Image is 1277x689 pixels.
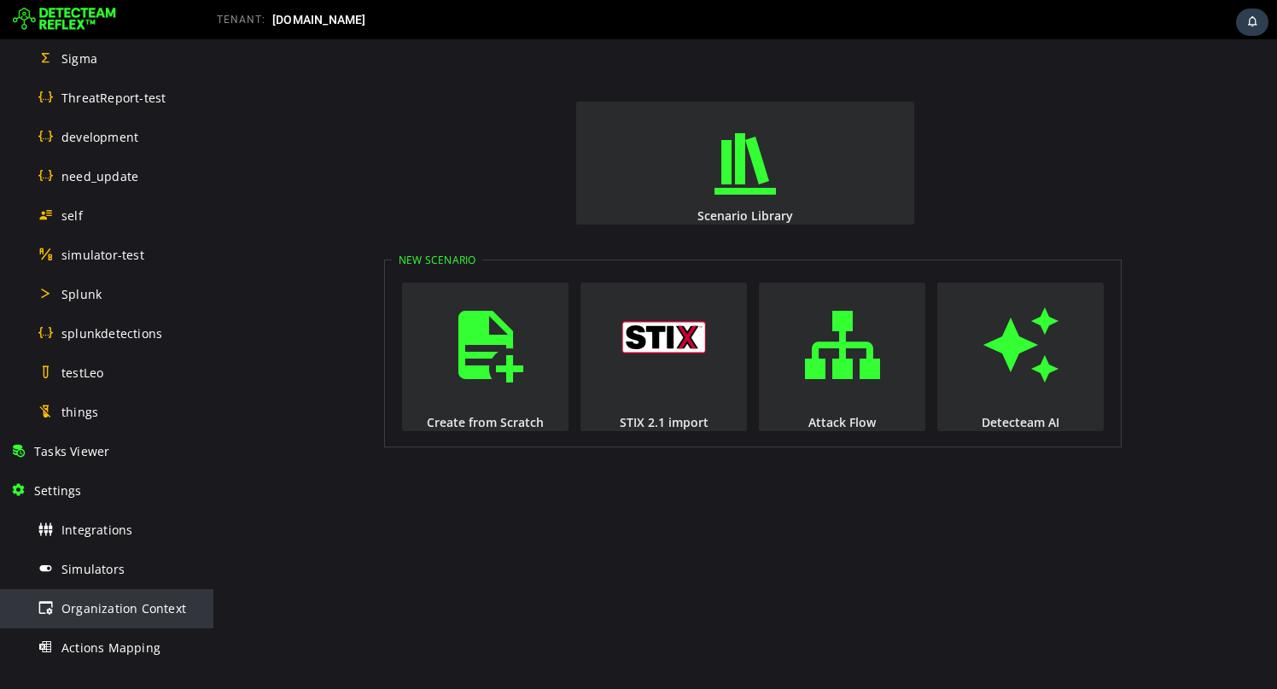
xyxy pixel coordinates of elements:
div: Detecteam AI [722,375,892,391]
span: simulator-test [61,247,144,263]
button: Scenario Library [363,62,701,185]
span: need_update [61,168,138,184]
span: Simulators [61,561,125,577]
span: splunkdetections [61,325,162,342]
button: STIX 2.1 import [367,243,534,392]
span: Tasks Viewer [34,443,109,459]
legend: New Scenario [178,213,269,228]
button: Create from Scratch [189,243,355,392]
span: self [61,207,83,224]
div: STIX 2.1 import [365,375,535,391]
div: Task Notifications [1236,9,1268,36]
img: logo_stix.svg [408,282,493,314]
button: Attack Flow [545,243,712,392]
div: Attack Flow [544,375,714,391]
span: Settings [34,482,82,499]
span: Splunk [61,286,102,302]
span: Integrations [61,522,132,538]
button: Detecteam AI [724,243,890,392]
span: ThreatReport-test [61,90,166,106]
img: Detecteam logo [13,6,116,33]
div: Scenario Library [361,168,703,184]
span: Sigma [61,50,97,67]
div: Create from Scratch [187,375,357,391]
span: Organization Context [61,600,186,616]
span: Actions Mapping [61,639,160,656]
span: TENANT: [217,14,265,26]
span: testLeo [61,365,103,381]
span: things [61,404,98,420]
span: development [61,129,138,145]
span: [DOMAIN_NAME] [272,13,366,26]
